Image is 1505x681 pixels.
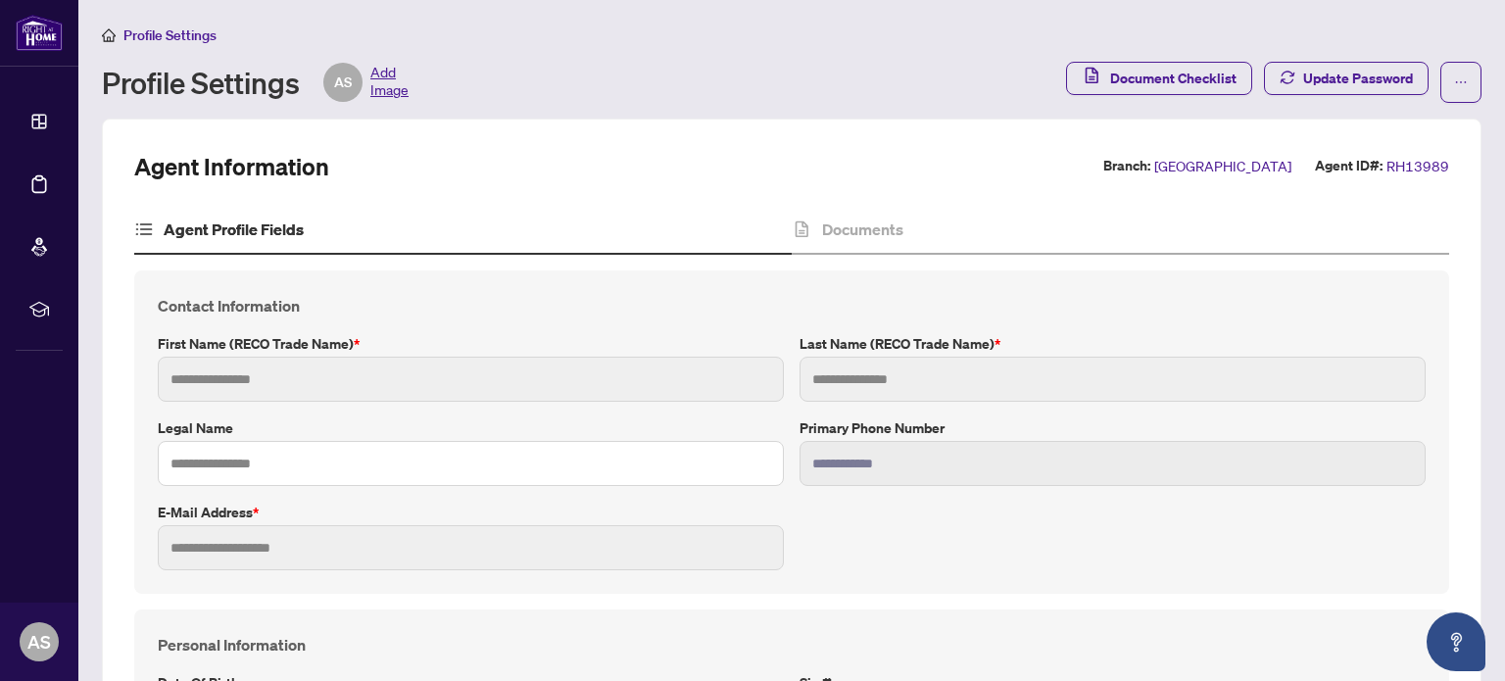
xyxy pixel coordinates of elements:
h4: Documents [822,218,903,241]
span: Profile Settings [123,26,217,44]
h4: Contact Information [158,294,1426,317]
span: AS [27,628,51,656]
h4: Personal Information [158,633,1426,657]
span: home [102,28,116,42]
button: Open asap [1427,612,1485,671]
div: Profile Settings [102,63,409,102]
span: [GEOGRAPHIC_DATA] [1154,155,1291,177]
h4: Agent Profile Fields [164,218,304,241]
img: logo [16,15,63,51]
label: Last Name (RECO Trade Name) [800,333,1426,355]
label: Agent ID#: [1315,155,1383,177]
span: AS [334,72,352,93]
label: First Name (RECO Trade Name) [158,333,784,355]
label: E-mail Address [158,502,784,523]
span: Document Checklist [1110,63,1237,94]
span: Add Image [370,63,409,102]
span: ellipsis [1454,75,1468,89]
label: Primary Phone Number [800,417,1426,439]
h2: Agent Information [134,151,329,182]
span: RH13989 [1386,155,1449,177]
button: Document Checklist [1066,62,1252,95]
span: Update Password [1303,63,1413,94]
button: Update Password [1264,62,1429,95]
label: Legal Name [158,417,784,439]
label: Branch: [1103,155,1150,177]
